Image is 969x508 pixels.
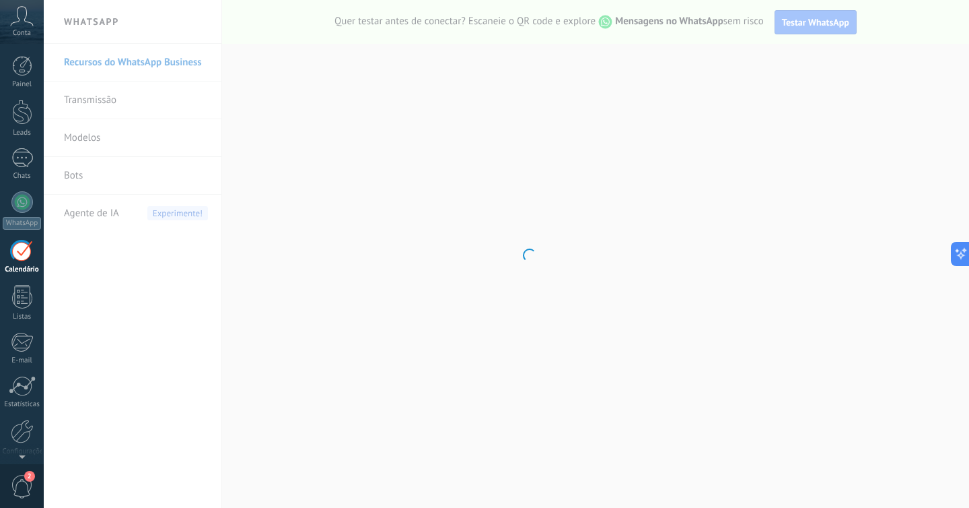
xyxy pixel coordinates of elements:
span: 2 [24,471,35,482]
div: E-mail [3,356,42,365]
div: Chats [3,172,42,181]
div: Painel [3,80,42,89]
div: Estatísticas [3,400,42,409]
div: Leads [3,129,42,137]
div: Calendário [3,265,42,274]
span: Conta [13,29,31,38]
div: WhatsApp [3,217,41,230]
div: Listas [3,313,42,321]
